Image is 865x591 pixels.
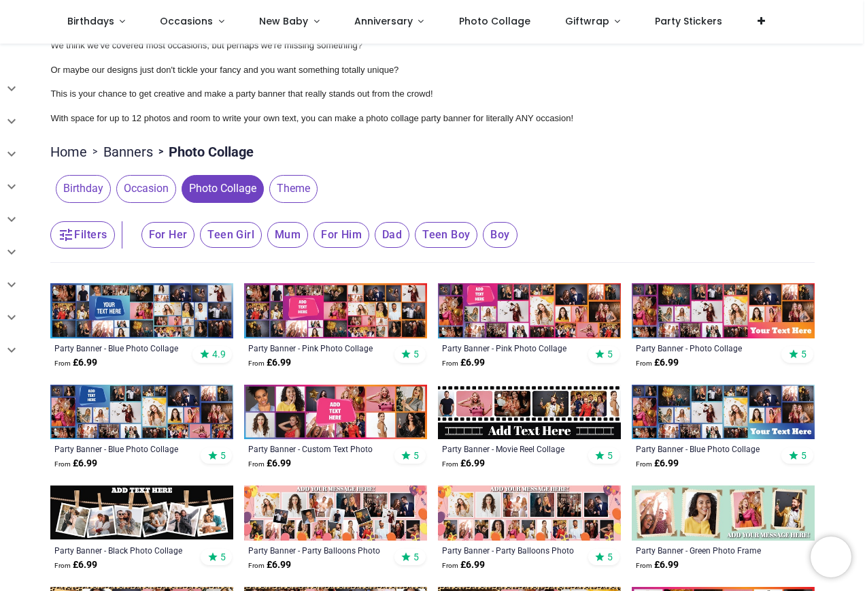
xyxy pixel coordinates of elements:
[438,283,621,338] img: Personalised Party Banner - Pink Photo Collage - Custom Text & 25 Photo Upload
[375,222,409,248] span: Dad
[636,460,652,468] span: From
[636,360,652,367] span: From
[636,562,652,569] span: From
[50,142,87,161] a: Home
[54,545,194,556] div: Party Banner - Black Photo Collage
[607,348,613,360] span: 5
[607,449,613,462] span: 5
[50,89,432,99] span: This is your chance to get creative and make a party banner that really stands out from the crowd!
[442,360,458,367] span: From
[54,443,194,454] a: Party Banner - Blue Photo Collage
[264,175,318,202] button: Theme
[442,545,581,556] a: Party Banner - Party Balloons Photo Collage
[801,449,807,462] span: 5
[632,385,815,440] img: Personalised Party Banner - Blue Photo Collage - 23 Photo upload
[160,14,213,28] span: Occasions
[50,283,233,338] img: Personalised Party Banner - Blue Photo Collage - Custom Text & 30 Photo Upload
[50,40,362,50] span: We think we've covered most occasions, but perhaps we're missing something?
[67,14,114,28] span: Birthdays
[220,449,226,462] span: 5
[244,283,427,338] img: Personalised Party Banner - Pink Photo Collage - Add Text & 30 Photo Upload
[103,142,153,161] a: Banners
[636,545,775,556] a: Party Banner - Green Photo Frame Collage
[413,348,419,360] span: 5
[56,175,111,202] span: Birthday
[182,175,264,202] span: Photo Collage
[811,537,851,577] iframe: Brevo live chat
[212,348,226,360] span: 4.9
[655,14,722,28] span: Party Stickers
[111,175,176,202] button: Occasion
[54,457,97,470] strong: £ 6.99
[413,449,419,462] span: 5
[636,356,679,370] strong: £ 6.99
[632,283,815,338] img: Personalised Party Banner - Photo Collage - 23 Photo Upload
[354,14,413,28] span: Anniversary
[248,460,265,468] span: From
[153,142,254,161] li: Photo Collage
[153,145,169,159] span: >
[442,356,485,370] strong: £ 6.99
[313,222,369,248] span: For Him
[438,385,621,440] img: Personalised Party Banner - Movie Reel Collage - 6 Photo Upload
[244,385,427,440] img: Personalised Party Banner - Custom Text Photo Collage - 12 Photo Upload
[442,457,485,470] strong: £ 6.99
[248,545,388,556] a: Party Banner - Party Balloons Photo Collage
[50,221,114,249] button: Filters
[801,348,807,360] span: 5
[248,360,265,367] span: From
[50,385,233,440] img: Personalised Party Banner - Blue Photo Collage - Custom Text & 25 Photo upload
[176,175,264,202] button: Photo Collage
[248,342,388,353] a: Party Banner - Pink Photo Collage
[442,342,581,353] a: Party Banner - Pink Photo Collage
[54,562,71,569] span: From
[54,342,194,353] a: Party Banner - Blue Photo Collage
[442,558,485,572] strong: £ 6.99
[200,222,262,248] span: Teen Girl
[636,457,679,470] strong: £ 6.99
[220,551,226,563] span: 5
[259,14,308,28] span: New Baby
[415,222,477,248] span: Teen Boy
[248,562,265,569] span: From
[636,558,679,572] strong: £ 6.99
[141,222,195,248] span: For Her
[565,14,609,28] span: Giftwrap
[50,65,398,75] span: Or maybe our designs just don't tickle your fancy and you want something totally unique?
[442,562,458,569] span: From
[438,485,621,541] img: Personalised Party Banner - Party Balloons Photo Collage - 17 Photo Upload
[636,342,775,353] a: Party Banner - Photo Collage
[54,356,97,370] strong: £ 6.99
[459,14,530,28] span: Photo Collage
[248,457,291,470] strong: £ 6.99
[269,175,318,202] span: Theme
[50,113,573,123] span: With space for up to 12 photos and room to write your own text, you can make a photo collage part...
[54,460,71,468] span: From
[54,360,71,367] span: From
[632,485,815,541] img: Personalised Party Banner - Green Photo Frame Collage - 4 Photo Upload
[636,443,775,454] a: Party Banner - Blue Photo Collage
[442,460,458,468] span: From
[442,443,581,454] a: Party Banner - Movie Reel Collage
[248,443,388,454] a: Party Banner - Custom Text Photo Collage
[87,145,103,159] span: >
[607,551,613,563] span: 5
[54,558,97,572] strong: £ 6.99
[248,558,291,572] strong: £ 6.99
[267,222,308,248] span: Mum
[483,222,517,248] span: Boy
[50,485,233,541] img: Personalised Party Banner - Black Photo Collage - 6 Photo Upload
[50,175,111,202] button: Birthday
[248,356,291,370] strong: £ 6.99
